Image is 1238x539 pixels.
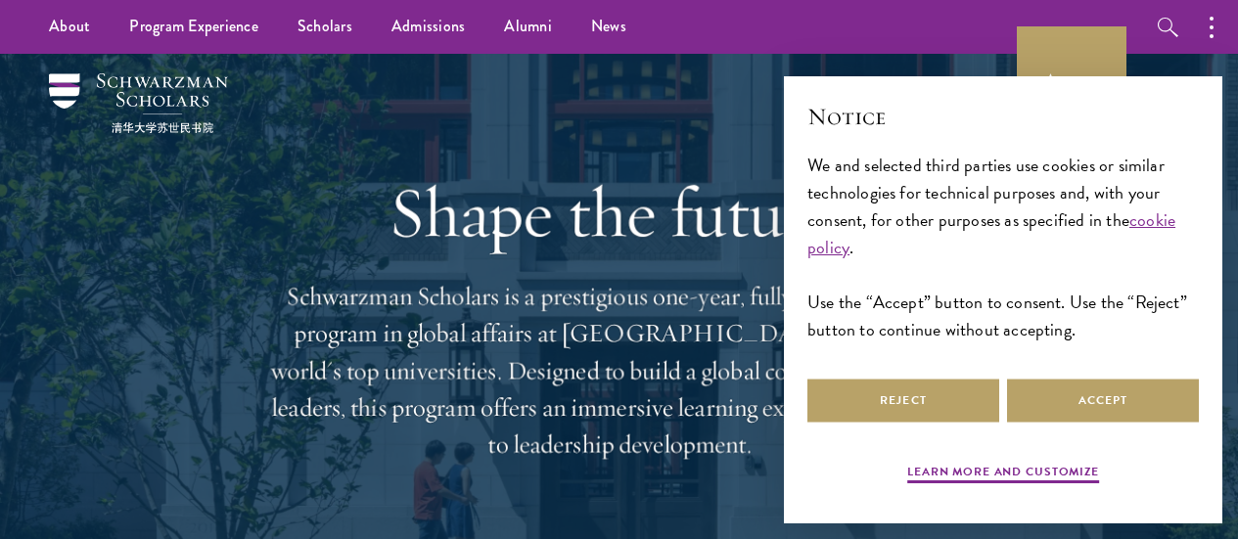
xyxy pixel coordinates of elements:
button: Learn more and customize [907,463,1099,486]
a: cookie policy [807,206,1175,260]
button: Reject [807,379,999,423]
a: Apply [1017,26,1126,136]
div: We and selected third parties use cookies or similar technologies for technical purposes and, wit... [807,152,1199,344]
p: Schwarzman Scholars is a prestigious one-year, fully funded master’s program in global affairs at... [267,278,972,464]
button: Accept [1007,379,1199,423]
h2: Notice [807,100,1199,133]
h1: Shape the future. [267,171,972,253]
img: Schwarzman Scholars [49,73,228,133]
